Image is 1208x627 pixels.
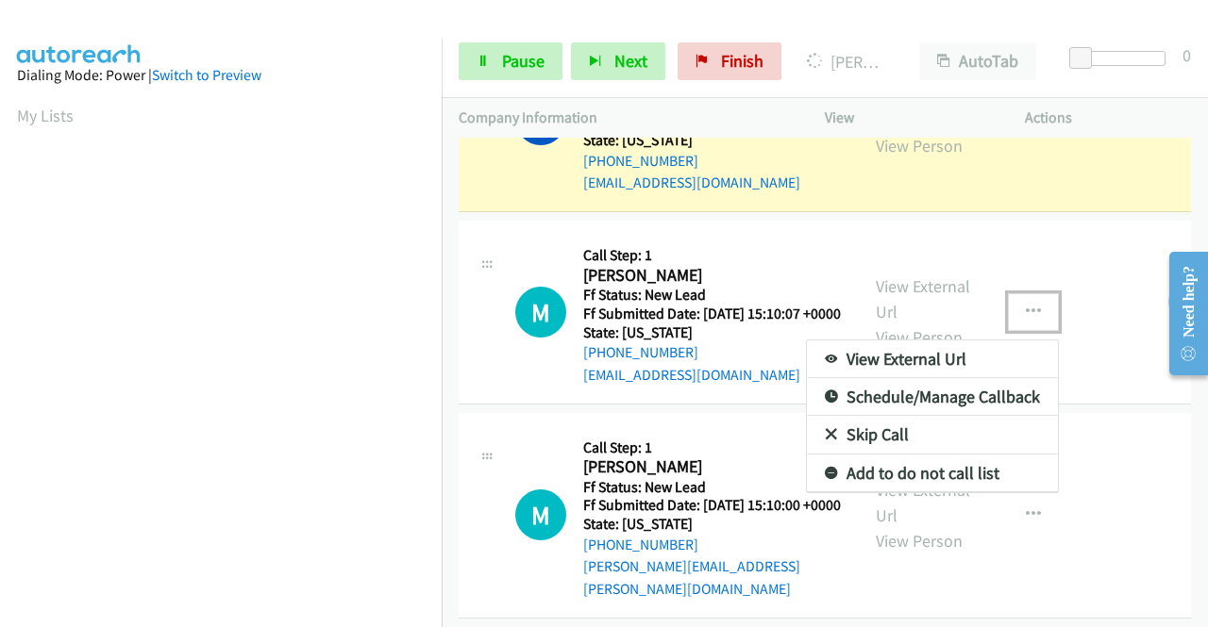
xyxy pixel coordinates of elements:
[807,454,1058,492] a: Add to do not call list
[807,416,1058,454] a: Skip Call
[515,489,566,540] div: The call is yet to be attempted
[515,489,566,540] h1: M
[17,105,74,126] a: My Lists
[17,64,425,87] div: Dialing Mode: Power |
[807,340,1058,378] a: View External Url
[1154,239,1208,388] iframe: Resource Center
[807,378,1058,416] a: Schedule/Manage Callback
[152,66,261,84] a: Switch to Preview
